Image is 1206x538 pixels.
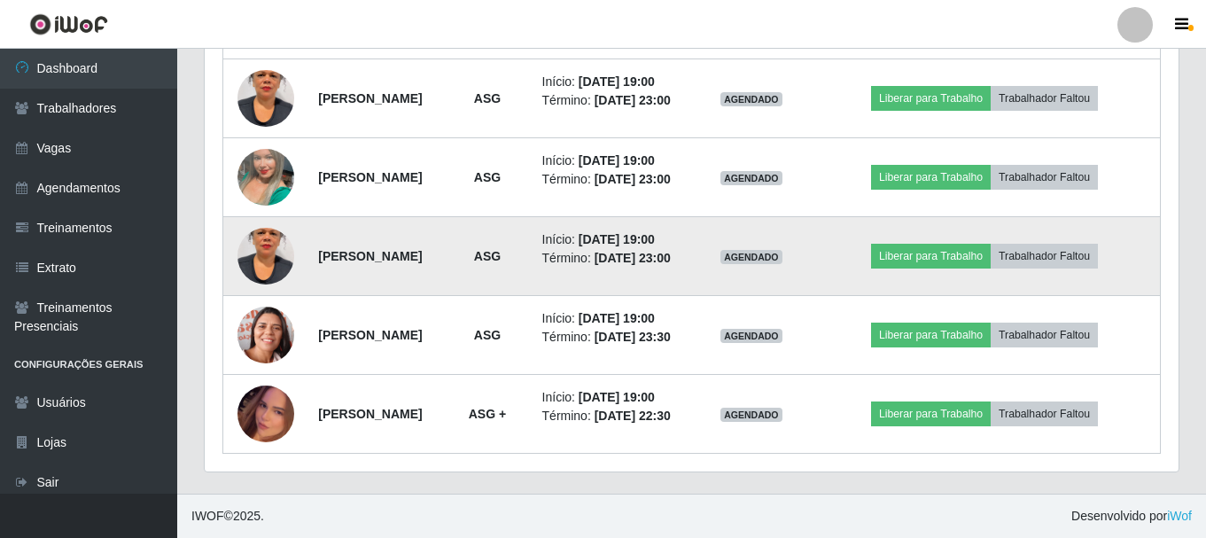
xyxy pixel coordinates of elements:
[542,91,683,110] li: Término:
[720,250,782,264] span: AGENDADO
[579,153,655,168] time: [DATE] 19:00
[318,91,422,105] strong: [PERSON_NAME]
[318,170,422,184] strong: [PERSON_NAME]
[191,509,224,523] span: IWOF
[542,388,683,407] li: Início:
[579,390,655,404] time: [DATE] 19:00
[237,363,294,464] img: 1754401535253.jpeg
[237,206,294,307] img: 1732228588701.jpeg
[191,507,264,526] span: © 2025 .
[237,48,294,149] img: 1732228588701.jpeg
[991,323,1098,347] button: Trabalhador Faltou
[595,172,671,186] time: [DATE] 23:00
[871,244,991,269] button: Liberar para Trabalho
[474,328,501,342] strong: ASG
[991,86,1098,111] button: Trabalhador Faltou
[474,170,501,184] strong: ASG
[595,93,671,107] time: [DATE] 23:00
[474,91,501,105] strong: ASG
[542,309,683,328] li: Início:
[318,328,422,342] strong: [PERSON_NAME]
[469,407,506,421] strong: ASG +
[720,171,782,185] span: AGENDADO
[1071,507,1192,526] span: Desenvolvido por
[542,328,683,347] li: Término:
[579,74,655,89] time: [DATE] 19:00
[579,232,655,246] time: [DATE] 19:00
[991,165,1098,190] button: Trabalhador Faltou
[871,86,991,111] button: Liberar para Trabalho
[595,251,671,265] time: [DATE] 23:00
[542,230,683,249] li: Início:
[318,249,422,263] strong: [PERSON_NAME]
[237,300,294,371] img: 1691278015351.jpeg
[542,170,683,189] li: Término:
[720,92,782,106] span: AGENDADO
[991,244,1098,269] button: Trabalhador Faltou
[595,330,671,344] time: [DATE] 23:30
[720,329,782,343] span: AGENDADO
[1167,509,1192,523] a: iWof
[29,13,108,35] img: CoreUI Logo
[318,407,422,421] strong: [PERSON_NAME]
[595,409,671,423] time: [DATE] 22:30
[542,152,683,170] li: Início:
[542,407,683,425] li: Término:
[237,127,294,228] img: 1684607735548.jpeg
[871,165,991,190] button: Liberar para Trabalho
[871,323,991,347] button: Liberar para Trabalho
[542,73,683,91] li: Início:
[579,311,655,325] time: [DATE] 19:00
[474,249,501,263] strong: ASG
[991,402,1098,426] button: Trabalhador Faltou
[542,249,683,268] li: Término:
[720,408,782,422] span: AGENDADO
[871,402,991,426] button: Liberar para Trabalho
